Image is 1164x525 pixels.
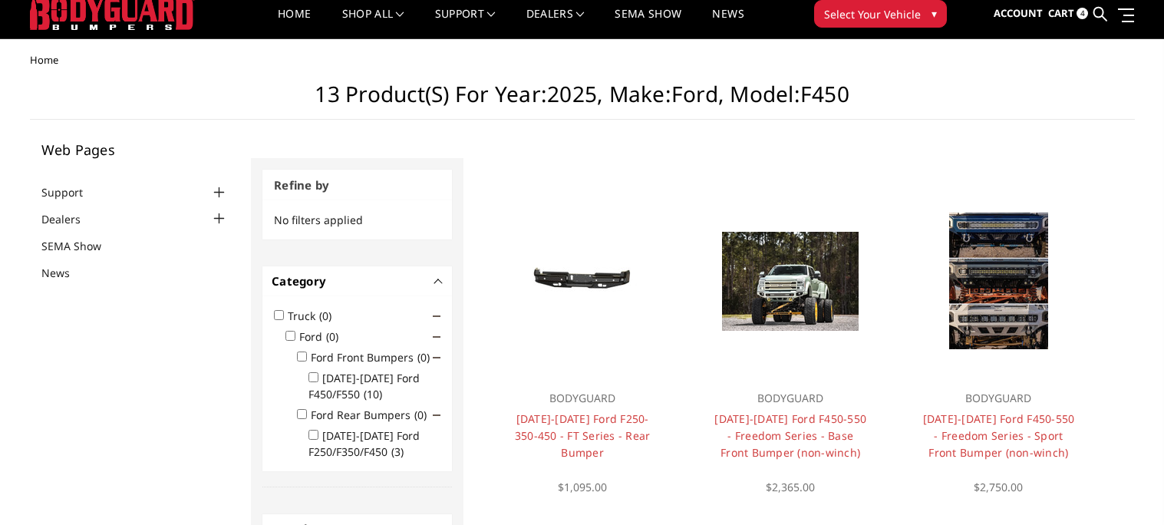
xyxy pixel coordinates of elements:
[714,389,868,408] p: BODYGUARD
[714,411,866,460] a: [DATE]-[DATE] Ford F450-550 - Freedom Series - Base Front Bumper (non-winch)
[922,389,1076,408] p: BODYGUARD
[974,480,1023,494] span: $2,750.00
[41,184,102,200] a: Support
[435,277,443,285] button: -
[433,411,440,419] span: Click to show/hide children
[308,428,420,459] label: [DATE]-[DATE] Ford F250/F350/F450
[299,329,348,344] label: Ford
[311,350,439,365] label: Ford Front Bumpers
[262,170,452,201] h3: Refine by
[41,265,89,281] a: News
[558,480,607,494] span: $1,095.00
[433,312,440,320] span: Click to show/hide children
[41,211,100,227] a: Dealers
[906,189,1091,374] a: Multiple lighting options
[433,354,440,362] span: Click to show/hide children
[994,6,1043,20] span: Account
[1087,451,1164,525] iframe: Chat Widget
[526,8,585,38] a: Dealers
[824,6,921,22] span: Select Your Vehicle
[1048,6,1074,20] span: Cart
[30,53,58,67] span: Home
[278,8,311,38] a: Home
[342,8,404,38] a: shop all
[1077,8,1088,19] span: 4
[433,333,440,341] span: Click to show/hide children
[41,238,120,254] a: SEMA Show
[326,329,338,344] span: (0)
[288,309,341,323] label: Truck
[364,387,382,401] span: (10)
[515,411,651,460] a: [DATE]-[DATE] Ford F250-350-450 - FT Series - Rear Bumper
[932,5,937,21] span: ▾
[923,411,1075,460] a: [DATE]-[DATE] Ford F450-550 - Freedom Series - Sport Front Bumper (non-winch)
[435,8,496,38] a: Support
[505,389,659,408] p: BODYGUARD
[949,213,1048,349] img: Multiple lighting options
[311,408,436,422] label: Ford Rear Bumpers
[30,81,1135,120] h1: 13 Product(s) for Year:2025, Make:Ford, Model:F450
[41,143,229,157] h5: Web Pages
[274,213,363,227] span: No filters applied
[417,350,430,365] span: (0)
[319,309,331,323] span: (0)
[391,444,404,459] span: (3)
[272,272,443,290] h4: Category
[766,480,815,494] span: $2,365.00
[308,371,420,401] label: [DATE]-[DATE] Ford F450/F550
[414,408,427,422] span: (0)
[615,8,681,38] a: SEMA Show
[712,8,744,38] a: News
